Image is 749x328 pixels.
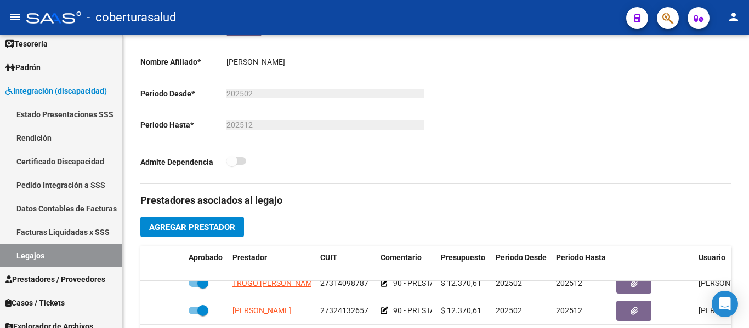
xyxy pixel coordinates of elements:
datatable-header-cell: Periodo Hasta [552,246,612,282]
datatable-header-cell: Aprobado [184,246,228,282]
span: Casos / Tickets [5,297,65,309]
button: Agregar Prestador [140,217,244,237]
span: CUIT [320,253,337,262]
datatable-header-cell: Comentario [376,246,436,282]
datatable-header-cell: CUIT [316,246,376,282]
span: Agregar Prestador [149,222,235,232]
span: Tesorería [5,38,48,50]
span: 90 - PRESTACION DE APOYO EN PSICOLOGIA [393,306,548,315]
p: Periodo Desde [140,88,226,100]
p: Periodo Hasta [140,119,226,131]
span: 202502 [496,306,522,315]
span: 202512 [556,306,582,315]
span: TROGO [PERSON_NAME] [232,279,319,287]
h3: Prestadores asociados al legajo [140,193,731,208]
p: Admite Dependencia [140,156,226,168]
mat-icon: person [727,10,740,24]
span: Periodo Hasta [556,253,606,262]
span: Presupuesto [441,253,485,262]
datatable-header-cell: Presupuesto [436,246,491,282]
span: 27324132657 [320,306,368,315]
datatable-header-cell: Periodo Desde [491,246,552,282]
mat-icon: menu [9,10,22,24]
span: [PERSON_NAME] [232,306,291,315]
span: 202502 [496,279,522,287]
span: Prestador [232,253,267,262]
span: Periodo Desde [496,253,547,262]
span: Integración (discapacidad) [5,85,107,97]
span: $ 12.370,61 [441,306,481,315]
span: 202512 [556,279,582,287]
p: Nombre Afiliado [140,56,226,68]
div: Open Intercom Messenger [712,291,738,317]
span: Padrón [5,61,41,73]
span: - coberturasalud [87,5,176,30]
span: $ 12.370,61 [441,279,481,287]
datatable-header-cell: Prestador [228,246,316,282]
span: Prestadores / Proveedores [5,273,105,285]
span: Comentario [381,253,422,262]
span: Aprobado [189,253,223,262]
span: 90 - PRESTACION DE APOYO EN FONOAUDIOLOGIA [393,279,570,287]
span: 27314098787 [320,279,368,287]
span: Usuario [699,253,725,262]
